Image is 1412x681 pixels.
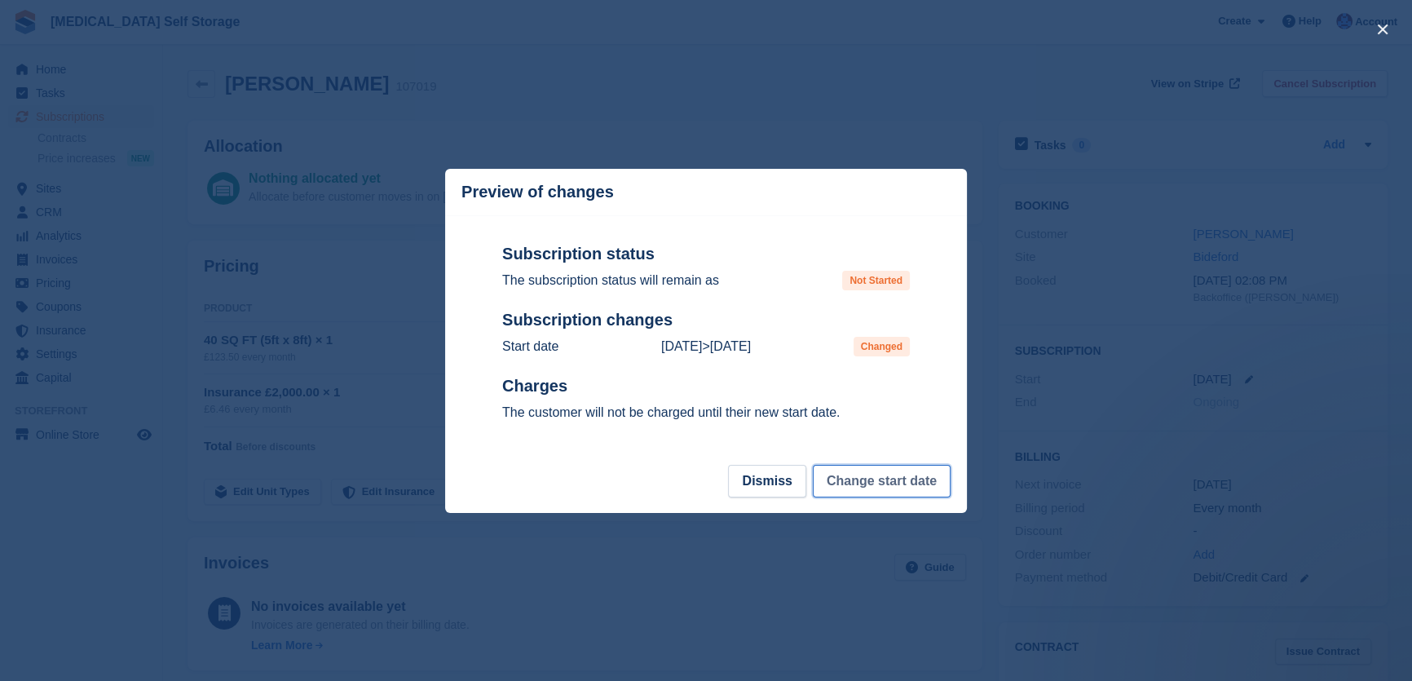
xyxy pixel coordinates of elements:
button: Change start date [813,465,951,497]
p: > [661,337,751,356]
time: 2025-09-25 23:00:00 UTC [710,339,751,353]
p: The subscription status will remain as [502,271,719,290]
span: Changed [854,337,910,356]
p: Start date [502,337,558,356]
span: Not Started [842,271,910,290]
h2: Charges [502,376,910,396]
p: The customer will not be charged until their new start date. [502,403,910,422]
p: Preview of changes [461,183,614,201]
h2: Subscription changes [502,310,910,330]
h2: Subscription status [502,244,910,264]
time: 2025-09-25 00:00:00 UTC [661,339,702,353]
button: Dismiss [728,465,805,497]
button: close [1370,16,1396,42]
